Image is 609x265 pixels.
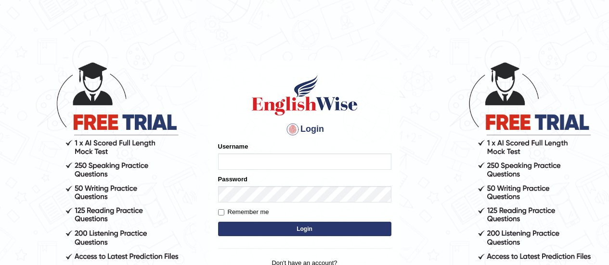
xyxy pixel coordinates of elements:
[218,142,248,151] label: Username
[250,74,360,117] img: Logo of English Wise sign in for intelligent practice with AI
[218,209,224,215] input: Remember me
[218,175,247,184] label: Password
[218,122,391,137] h4: Login
[218,222,391,236] button: Login
[218,207,269,217] label: Remember me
